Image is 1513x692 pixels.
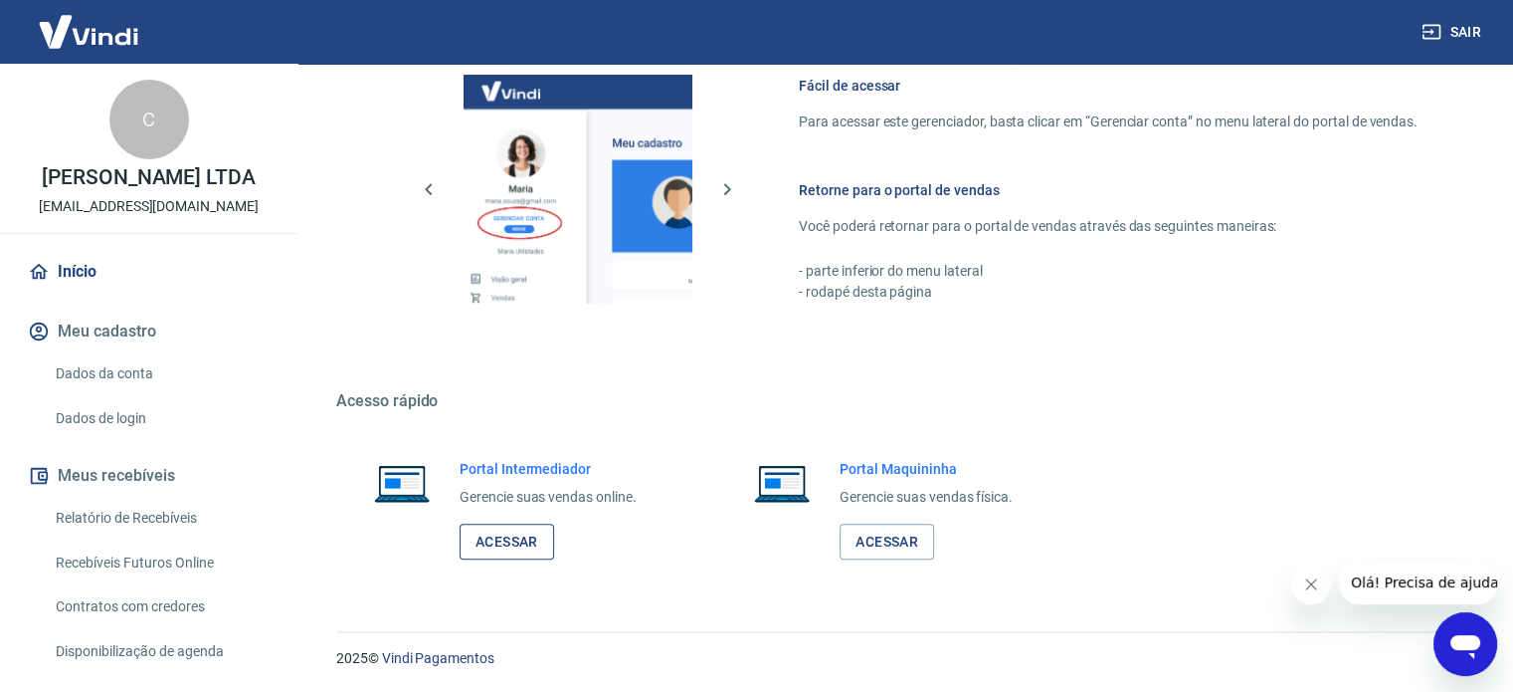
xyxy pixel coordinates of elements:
[24,454,274,498] button: Meus recebíveis
[360,459,444,507] img: Imagem de um notebook aberto
[48,498,274,539] a: Relatório de Recebíveis
[840,459,1013,479] h6: Portal Maquininha
[382,650,494,666] a: Vindi Pagamentos
[460,459,637,479] h6: Portal Intermediador
[1339,561,1497,604] iframe: Mensagem da empresa
[799,261,1418,282] p: - parte inferior do menu lateral
[12,14,167,30] span: Olá! Precisa de ajuda?
[48,353,274,394] a: Dados da conta
[799,282,1418,303] p: - rodapé desta página
[109,80,189,159] div: C
[840,487,1013,508] p: Gerencie suas vendas física.
[460,487,637,508] p: Gerencie suas vendas online.
[840,524,934,561] a: Acessar
[336,648,1465,669] p: 2025 ©
[464,75,692,304] img: Imagem da dashboard mostrando o botão de gerenciar conta na sidebar no lado esquerdo
[39,196,259,217] p: [EMAIL_ADDRESS][DOMAIN_NAME]
[1418,14,1489,51] button: Sair
[48,631,274,672] a: Disponibilização de agenda
[1291,565,1331,604] iframe: Fechar mensagem
[48,543,274,583] a: Recebíveis Futuros Online
[1433,612,1497,676] iframe: Botão para abrir a janela de mensagens
[460,524,554,561] a: Acessar
[799,76,1418,96] h6: Fácil de acessar
[24,250,274,294] a: Início
[799,180,1418,200] h6: Retorne para o portal de vendas
[42,167,256,188] p: [PERSON_NAME] LTDA
[799,216,1418,237] p: Você poderá retornar para o portal de vendas através das seguintes maneiras:
[336,391,1465,411] h5: Acesso rápido
[740,459,824,507] img: Imagem de um notebook aberto
[48,398,274,439] a: Dados de login
[48,586,274,627] a: Contratos com credores
[24,1,153,62] img: Vindi
[24,310,274,353] button: Meu cadastro
[799,112,1418,132] p: Para acessar este gerenciador, basta clicar em “Gerenciar conta” no menu lateral do portal de ven...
